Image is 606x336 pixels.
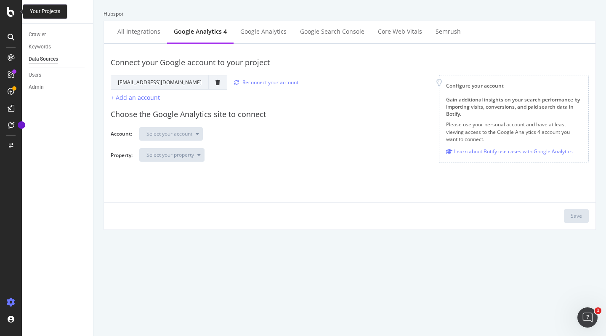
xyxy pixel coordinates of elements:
div: Semrush [436,27,461,36]
a: Data Sources [29,55,87,64]
div: trash [215,80,220,85]
a: Keywords [29,43,87,51]
a: Learn about Botify use cases with Google Analytics [446,147,573,156]
div: Save [571,212,582,219]
div: Tooltip anchor [18,121,25,129]
div: + Add an account [111,93,160,101]
a: Users [29,71,87,80]
div: Google Analytics [240,27,287,36]
div: Your Projects [30,8,60,15]
iframe: Intercom live chat [577,307,598,328]
div: Reconnect your account [242,79,298,86]
div: Google Analytics 4 [174,27,227,36]
span: 1 [595,307,601,314]
div: All integrations [117,27,160,36]
button: Save [564,209,589,223]
div: Data Sources [29,55,58,64]
div: Keywords [29,43,51,51]
div: Choose the Google Analytics site to connect [111,109,589,120]
div: Connect your Google account to your project [111,57,589,68]
div: Users [29,71,41,80]
div: Select your property [146,152,194,157]
div: Crawler [29,30,46,39]
div: Select your account [146,131,192,136]
a: Admin [29,83,87,92]
td: [EMAIL_ADDRESS][DOMAIN_NAME] [111,75,209,89]
label: Property: [111,152,133,166]
div: Hubspot [104,10,596,17]
a: Crawler [29,30,87,39]
p: Please use your personal account and have at least viewing access to the Google Analytics 4 accou... [446,121,582,142]
button: Select your property [139,148,205,162]
label: Account: [111,130,133,139]
div: Configure your account [446,82,582,89]
div: Admin [29,83,44,92]
div: Gain additional insights on your search performance by importing visits, conversions, and paid se... [446,96,582,117]
button: Select your account [139,127,203,141]
div: Core Web Vitals [378,27,422,36]
button: + Add an account [111,93,160,102]
div: Google Search Console [300,27,364,36]
button: Reconnect your account [231,79,305,86]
